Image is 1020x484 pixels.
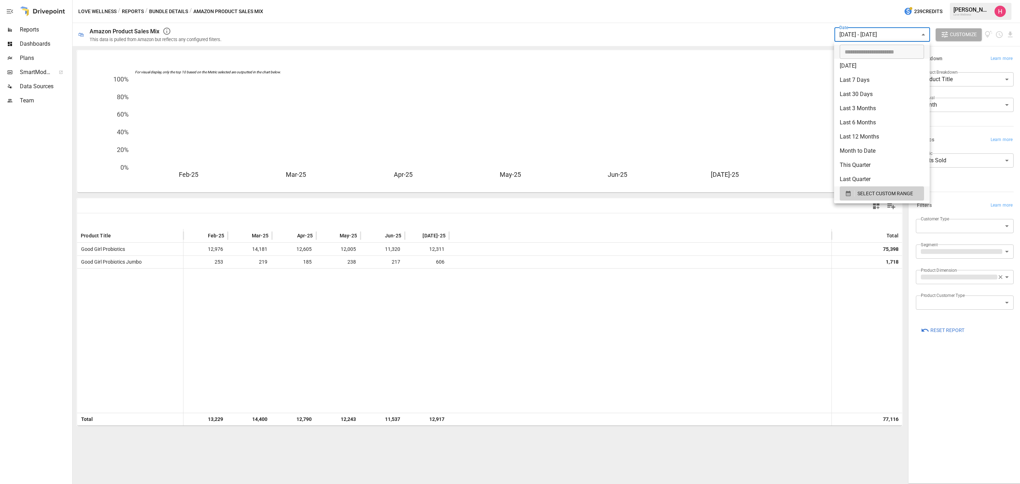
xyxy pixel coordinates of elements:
[834,73,930,87] li: Last 7 Days
[834,101,930,116] li: Last 3 Months
[834,116,930,130] li: Last 6 Months
[857,189,913,198] span: SELECT CUSTOM RANGE
[840,186,924,201] button: SELECT CUSTOM RANGE
[834,144,930,158] li: Month to Date
[834,172,930,186] li: Last Quarter
[834,130,930,144] li: Last 12 Months
[834,87,930,101] li: Last 30 Days
[834,158,930,172] li: This Quarter
[834,59,930,73] li: [DATE]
